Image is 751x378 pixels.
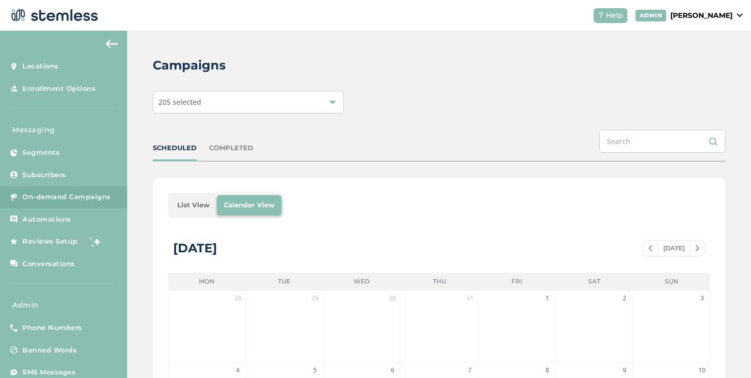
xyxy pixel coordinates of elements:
span: Automations [22,215,71,225]
span: Reviews Setup [22,237,78,247]
div: SCHEDULED [153,143,197,153]
h2: Campaigns [153,56,226,75]
span: Enrollment Options [22,84,96,94]
span: 4 [233,365,243,375]
span: [DATE] [658,241,690,256]
iframe: Chat Widget [700,329,751,378]
span: 10 [697,365,707,375]
img: glitter-stars-b7820f95.gif [85,231,106,252]
span: 29 [310,293,320,303]
span: Banned Words [22,345,77,356]
span: On-demand Campaigns [22,192,111,202]
img: icon_down-arrow-small-66adaf34.svg [737,13,743,17]
li: Tue [246,273,323,290]
span: 6 [387,365,397,375]
div: [DATE] [173,239,217,257]
span: Help [606,10,623,21]
span: 3 [697,293,707,303]
img: icon-chevron-right-bae969c5.svg [695,245,699,251]
span: 30 [387,293,397,303]
li: Wed [323,273,401,290]
span: Phone Numbers [22,323,82,333]
span: 5 [310,365,320,375]
li: Sat [555,273,633,290]
img: logo-dark-0685b13c.svg [8,5,98,26]
span: 205 selected [158,97,201,107]
span: Segments [22,148,60,158]
span: 31 [465,293,475,303]
p: [PERSON_NAME] [670,10,733,21]
span: Locations [22,61,59,72]
img: icon-help-white-03924b79.svg [598,12,604,18]
li: List View [170,195,217,216]
span: 9 [620,365,630,375]
span: 28 [233,293,243,303]
li: Mon [168,273,246,290]
div: ADMIN [636,10,667,21]
div: COMPLETED [209,143,253,153]
img: icon-arrow-back-accent-c549486e.svg [106,40,118,48]
li: Thu [401,273,478,290]
span: 2 [620,293,630,303]
input: Search [599,130,725,153]
span: 8 [542,365,552,375]
span: 7 [465,365,475,375]
img: icon-chevron-left-b8c47ebb.svg [648,245,652,251]
span: Conversations [22,259,75,269]
span: 1 [542,293,552,303]
li: Calendar View [217,195,281,216]
span: SMS Messages [22,367,76,377]
li: Fri [478,273,555,290]
span: Subscribers [22,170,66,180]
li: Sun [632,273,710,290]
